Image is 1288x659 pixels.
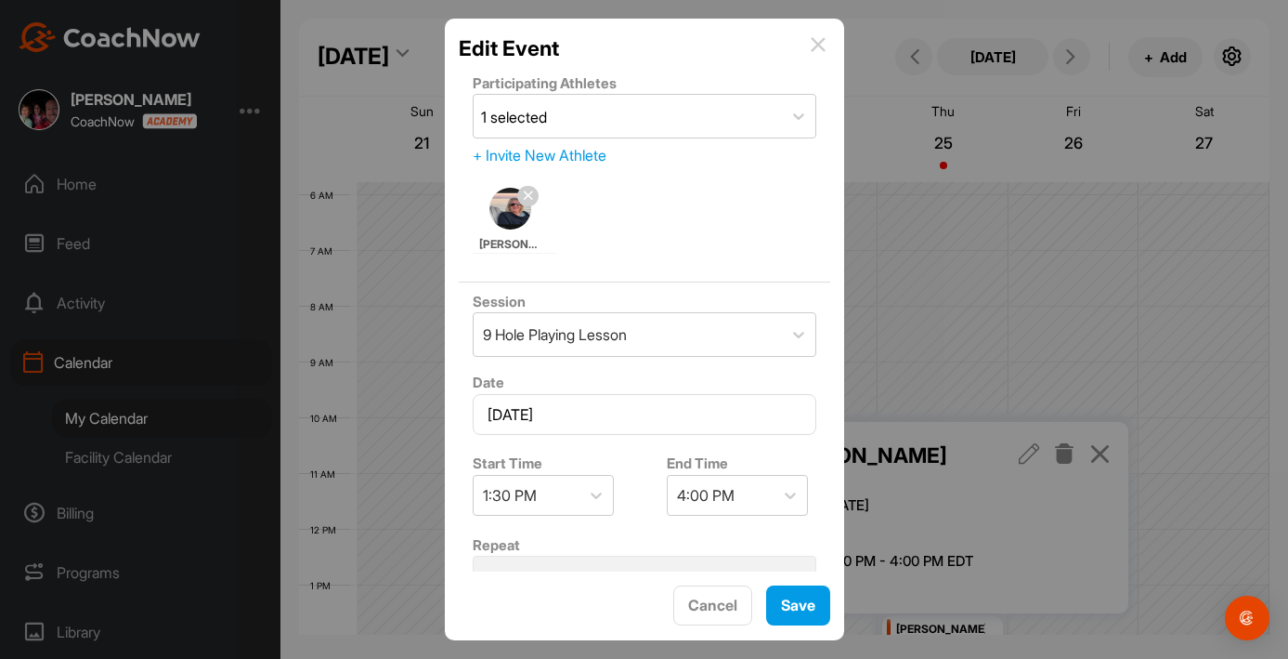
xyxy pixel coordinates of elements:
[1225,596,1269,640] div: Open Intercom Messenger
[459,33,559,64] h2: Edit Event
[483,484,537,507] div: 1:30 PM
[473,74,617,92] label: Participating Athletes
[811,37,826,52] img: info
[479,236,542,253] span: [PERSON_NAME]
[667,455,728,472] label: End Time
[673,586,752,626] button: Cancel
[473,455,542,472] label: Start Time
[473,374,504,391] label: Date
[473,394,816,435] input: Select Date
[481,106,547,128] div: 1 selected
[473,144,816,166] div: + Invite New Athlete
[483,323,627,346] div: 9 Hole Playing Lesson
[677,484,735,507] div: 4:00 PM
[766,586,830,626] button: Save
[473,293,526,310] label: Session
[489,188,531,230] img: a3f457955bba0ee8259f9d9f4798bd73.jpg
[473,536,520,554] label: Repeat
